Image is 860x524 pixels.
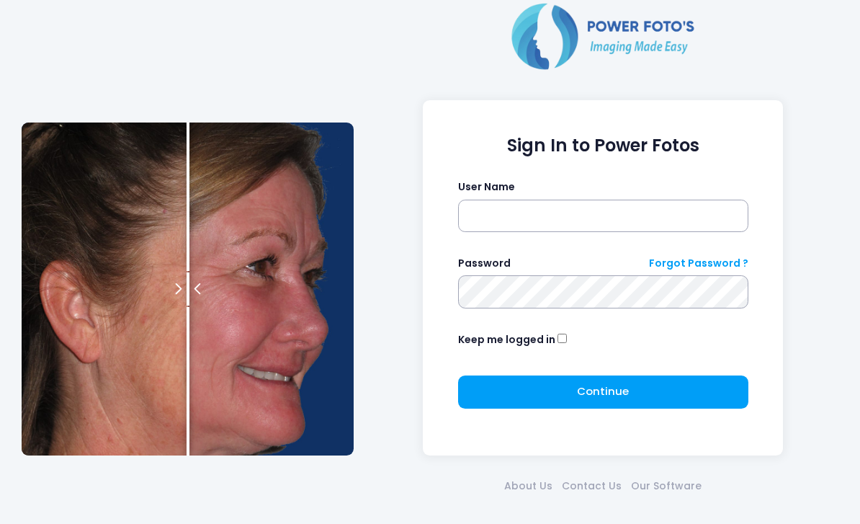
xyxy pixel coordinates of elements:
[458,332,555,347] label: Keep me logged in
[577,383,629,399] span: Continue
[458,256,511,271] label: Password
[458,136,748,156] h1: Sign In to Power Fotos
[649,256,748,271] a: Forgot Password ?
[458,376,748,409] button: Continue
[500,479,557,494] a: About Us
[458,179,515,195] label: User Name
[627,479,707,494] a: Our Software
[557,479,627,494] a: Contact Us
